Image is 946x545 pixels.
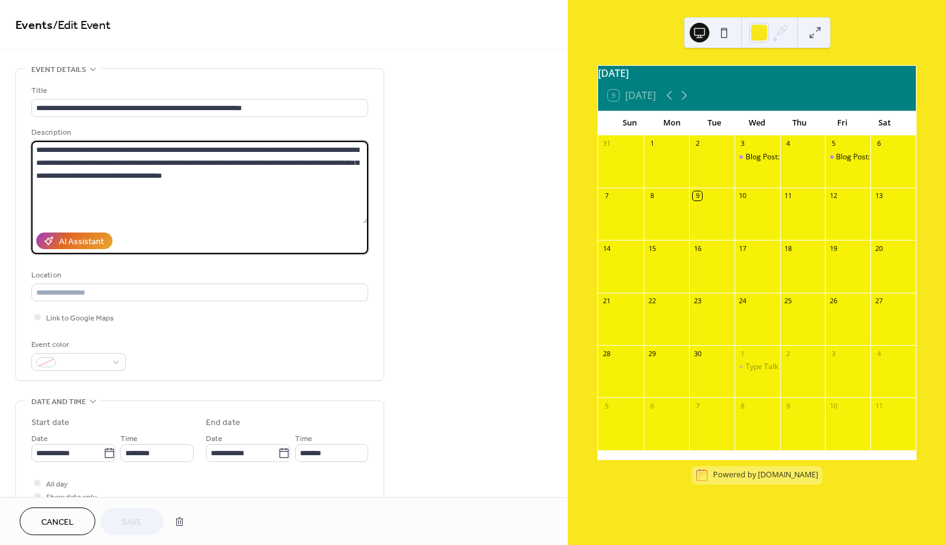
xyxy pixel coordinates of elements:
div: 6 [874,139,883,148]
div: Event color [31,338,124,351]
div: 9 [693,191,702,201]
div: 1 [647,139,656,148]
div: 16 [693,244,702,253]
div: Location [31,269,366,282]
div: 20 [874,244,883,253]
div: 26 [829,296,838,306]
div: 19 [829,244,838,253]
div: 7 [693,401,702,410]
div: Sat [864,111,906,135]
div: AI Assistant [59,236,104,249]
span: / Edit Event [53,14,111,38]
div: 1 [738,349,747,358]
div: 28 [602,349,611,358]
div: 8 [738,401,747,410]
button: Cancel [20,507,95,535]
div: Powered by [713,470,818,480]
div: 17 [738,244,747,253]
div: End date [206,416,240,429]
div: 12 [829,191,838,201]
div: 7 [602,191,611,201]
span: Time [295,432,312,445]
div: 5 [602,401,611,410]
div: Fri [821,111,864,135]
div: Title [31,84,366,97]
span: Link to Google Maps [46,312,114,325]
div: 10 [738,191,747,201]
span: Show date only [46,491,97,504]
div: Thu [778,111,821,135]
div: 3 [738,139,747,148]
div: 2 [784,349,793,358]
button: AI Assistant [36,233,112,249]
div: Blog Post: When Your Type Meets theirs: MBTI - Informed Conflict Resolution [735,152,780,162]
div: 13 [874,191,883,201]
div: Tue [693,111,736,135]
span: Date [31,432,48,445]
div: 30 [693,349,702,358]
a: [DOMAIN_NAME] [758,470,818,480]
span: Event details [31,63,86,76]
div: 8 [647,191,656,201]
span: Date [206,432,223,445]
div: [DATE] [598,66,916,81]
div: 23 [693,296,702,306]
div: 5 [829,139,838,148]
div: Mon [651,111,693,135]
div: 4 [784,139,793,148]
div: 10 [829,401,838,410]
span: All day [46,478,68,491]
div: Blog Post: Discover the Power of Emotional Intelligence Training [825,152,870,162]
div: 29 [647,349,656,358]
div: 15 [647,244,656,253]
div: 21 [602,296,611,306]
div: Start date [31,416,69,429]
div: 31 [602,139,611,148]
div: Description [31,126,366,139]
span: Date and time [31,396,86,408]
div: 4 [874,349,883,358]
span: Cancel [41,516,74,529]
div: 22 [647,296,656,306]
a: Events [15,14,53,38]
div: 14 [602,244,611,253]
div: 25 [784,296,793,306]
div: 24 [738,296,747,306]
div: Type Talk Weekly Video Series - Launch Date [746,362,898,372]
div: 11 [874,401,883,410]
div: 11 [784,191,793,201]
div: 3 [829,349,838,358]
div: 27 [874,296,883,306]
div: Wed [736,111,778,135]
div: 18 [784,244,793,253]
span: Time [120,432,138,445]
div: Type Talk Weekly Video Series - Launch Date [735,362,780,372]
div: 6 [647,401,656,410]
div: Sun [608,111,650,135]
div: 9 [784,401,793,410]
div: 2 [693,139,702,148]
